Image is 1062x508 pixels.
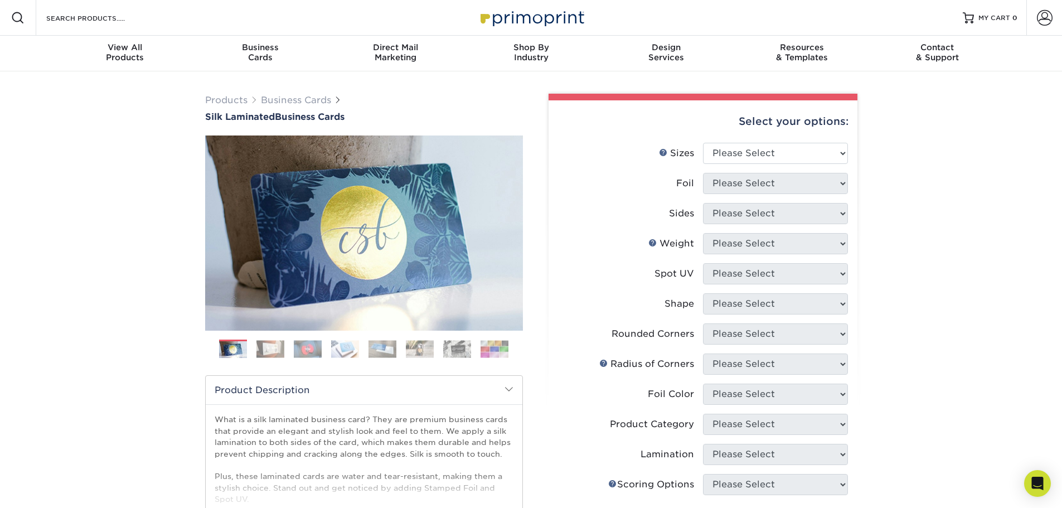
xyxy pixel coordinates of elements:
img: Primoprint [476,6,587,30]
div: Sides [669,207,694,220]
img: Business Cards 02 [256,340,284,357]
div: Sizes [659,147,694,160]
span: Direct Mail [328,42,463,52]
div: Spot UV [654,267,694,280]
a: Silk LaminatedBusiness Cards [205,112,523,122]
a: View AllProducts [57,36,193,71]
a: Resources& Templates [734,36,870,71]
span: Business [192,42,328,52]
h2: Product Description [206,376,522,404]
div: Foil Color [648,388,694,401]
span: Contact [870,42,1005,52]
div: Lamination [641,448,694,461]
div: Foil [676,177,694,190]
h1: Business Cards [205,112,523,122]
div: Services [599,42,734,62]
img: Business Cards 08 [481,340,508,357]
div: Cards [192,42,328,62]
div: Select your options: [557,100,848,143]
a: Direct MailMarketing [328,36,463,71]
div: Marketing [328,42,463,62]
div: Scoring Options [608,478,694,491]
img: Silk Laminated 01 [205,74,523,392]
div: Weight [648,237,694,250]
div: Radius of Corners [599,357,694,371]
div: Shape [665,297,694,311]
a: Contact& Support [870,36,1005,71]
a: BusinessCards [192,36,328,71]
input: SEARCH PRODUCTS..... [45,11,154,25]
div: & Support [870,42,1005,62]
div: Industry [463,42,599,62]
img: Business Cards 07 [443,340,471,357]
a: DesignServices [599,36,734,71]
span: 0 [1012,14,1017,22]
img: Business Cards 04 [331,340,359,357]
a: Shop ByIndustry [463,36,599,71]
span: MY CART [978,13,1010,23]
span: Silk Laminated [205,112,275,122]
img: Business Cards 06 [406,340,434,357]
div: & Templates [734,42,870,62]
img: Business Cards 03 [294,340,322,357]
div: Products [57,42,193,62]
span: Shop By [463,42,599,52]
a: Products [205,95,248,105]
a: Business Cards [261,95,331,105]
div: Open Intercom Messenger [1024,470,1051,497]
img: Business Cards 01 [219,336,247,364]
span: Design [599,42,734,52]
img: Business Cards 05 [368,340,396,357]
span: View All [57,42,193,52]
span: Resources [734,42,870,52]
div: Product Category [610,418,694,431]
iframe: Google Customer Reviews [3,474,95,504]
div: Rounded Corners [612,327,694,341]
